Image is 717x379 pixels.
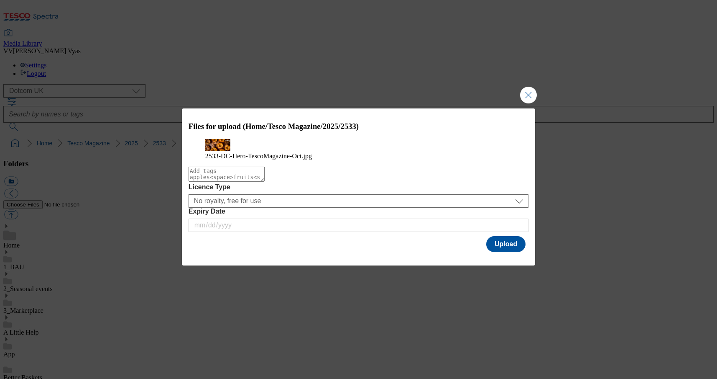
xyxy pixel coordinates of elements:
[205,152,512,160] figcaption: 2533-DC-Hero-TescoMagazine-Oct.jpg
[189,208,529,215] label: Expiry Date
[205,139,230,151] img: preview
[189,183,529,191] label: Licence Type
[182,108,536,266] div: Modal
[486,236,526,252] button: Upload
[520,87,537,103] button: Close Modal
[189,122,529,131] h3: Files for upload (Home/Tesco Magazine/2025/2533)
